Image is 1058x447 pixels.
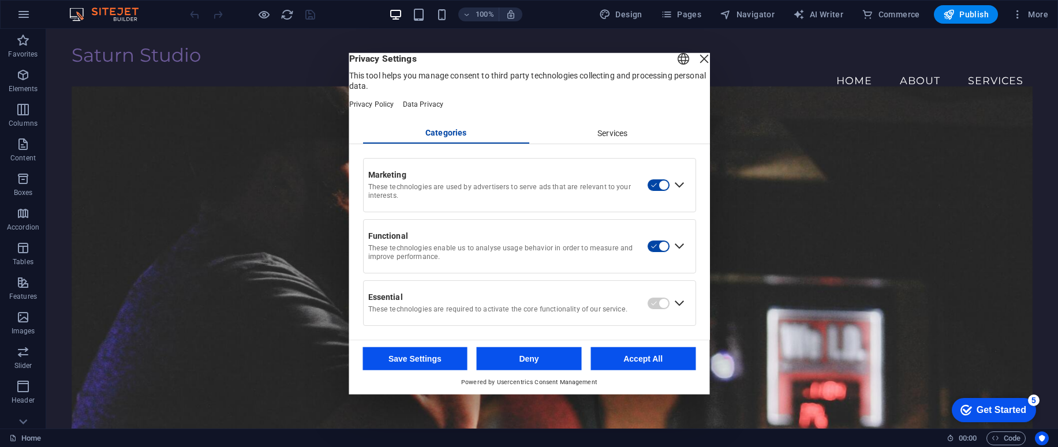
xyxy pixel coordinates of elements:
[506,9,516,20] i: On resize automatically adjust zoom level to fit chosen device.
[720,9,775,20] span: Navigator
[947,431,977,445] h6: Session time
[8,50,38,59] p: Favorites
[9,6,94,30] div: Get Started 5 items remaining, 0% complete
[281,8,294,21] i: Reload page
[1035,431,1049,445] button: Usercentrics
[1007,5,1053,24] button: More
[13,257,33,266] p: Tables
[862,9,920,20] span: Commerce
[595,5,647,24] div: Design (Ctrl+Alt+Y)
[10,153,36,163] p: Content
[793,9,843,20] span: AI Writer
[967,434,969,442] span: :
[1012,9,1048,20] span: More
[12,326,35,336] p: Images
[14,188,33,197] p: Boxes
[599,9,642,20] span: Design
[14,361,32,370] p: Slider
[458,7,499,21] button: 100%
[857,5,925,24] button: Commerce
[959,431,977,445] span: 00 00
[788,5,848,24] button: AI Writer
[66,7,153,21] img: Editor Logo
[986,431,1026,445] button: Code
[715,5,779,24] button: Navigator
[85,2,97,14] div: 5
[943,9,989,20] span: Publish
[595,5,647,24] button: Design
[12,396,35,405] p: Header
[661,9,701,20] span: Pages
[476,7,494,21] h6: 100%
[934,5,998,24] button: Publish
[9,84,38,93] p: Elements
[9,119,38,128] p: Columns
[9,292,37,301] p: Features
[34,13,84,23] div: Get Started
[992,431,1020,445] span: Code
[280,7,294,21] button: reload
[7,223,39,232] p: Accordion
[656,5,706,24] button: Pages
[9,431,41,445] a: Click to cancel selection. Double-click to open Pages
